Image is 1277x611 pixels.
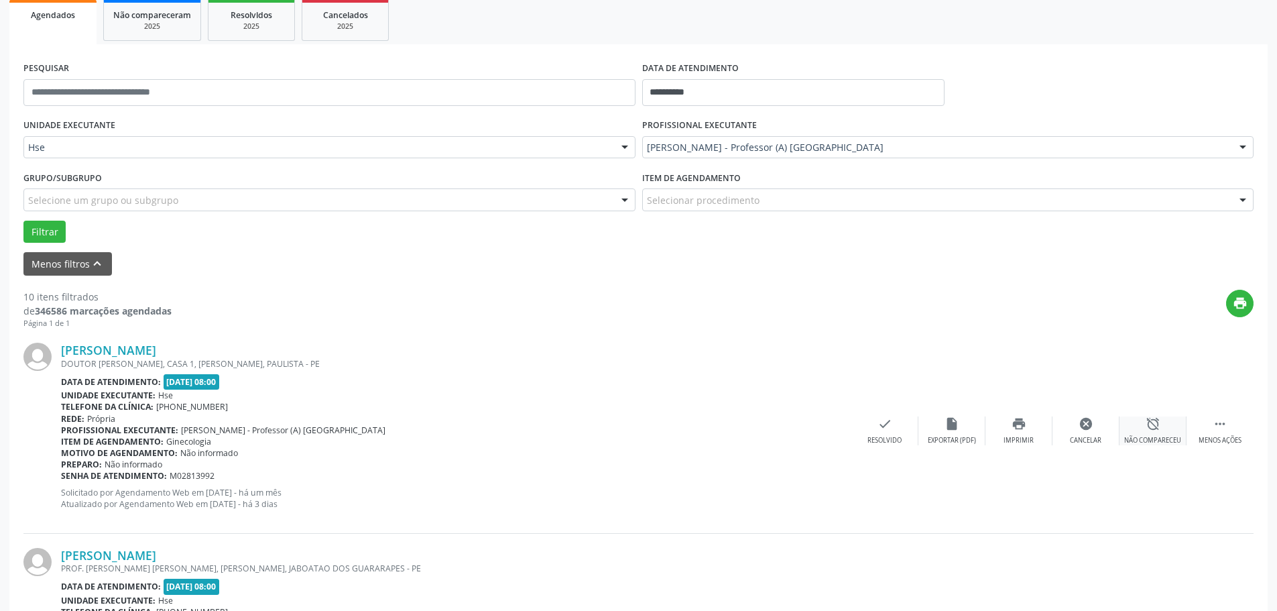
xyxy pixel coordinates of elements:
[1199,436,1241,445] div: Menos ações
[647,193,759,207] span: Selecionar procedimento
[1213,416,1227,431] i: 
[28,141,608,154] span: Hse
[218,21,285,32] div: 2025
[1079,416,1093,431] i: cancel
[231,9,272,21] span: Resolvidos
[156,401,228,412] span: [PHONE_NUMBER]
[23,304,172,318] div: de
[61,459,102,470] b: Preparo:
[647,141,1227,154] span: [PERSON_NAME] - Professor (A) [GEOGRAPHIC_DATA]
[61,581,161,592] b: Data de atendimento:
[323,9,368,21] span: Cancelados
[61,376,161,388] b: Data de atendimento:
[28,193,178,207] span: Selecione um grupo ou subgrupo
[1124,436,1181,445] div: Não compareceu
[23,290,172,304] div: 10 itens filtrados
[87,413,115,425] span: Própria
[642,58,739,79] label: DATA DE ATENDIMENTO
[23,221,66,243] button: Filtrar
[113,21,191,32] div: 2025
[1012,416,1026,431] i: print
[61,563,1052,574] div: PROF. [PERSON_NAME] [PERSON_NAME], [PERSON_NAME], JABOATAO DOS GUARARAPES - PE
[113,9,191,21] span: Não compareceram
[23,115,115,136] label: UNIDADE EXECUTANTE
[61,595,156,606] b: Unidade executante:
[61,447,178,459] b: Motivo de agendamento:
[867,436,902,445] div: Resolvido
[1226,290,1254,317] button: print
[1146,416,1160,431] i: alarm_off
[23,168,102,188] label: Grupo/Subgrupo
[61,401,154,412] b: Telefone da clínica:
[61,548,156,563] a: [PERSON_NAME]
[23,548,52,576] img: img
[61,343,156,357] a: [PERSON_NAME]
[181,425,385,436] span: [PERSON_NAME] - Professor (A) [GEOGRAPHIC_DATA]
[61,487,851,510] p: Solicitado por Agendamento Web em [DATE] - há um mês Atualizado por Agendamento Web em [DATE] - h...
[35,304,172,317] strong: 346586 marcações agendadas
[61,436,164,447] b: Item de agendamento:
[31,9,75,21] span: Agendados
[61,413,84,425] b: Rede:
[945,416,959,431] i: insert_drive_file
[642,115,757,136] label: PROFISSIONAL EXECUTANTE
[61,470,167,482] b: Senha de atendimento:
[23,252,112,276] button: Menos filtroskeyboard_arrow_up
[180,447,238,459] span: Não informado
[105,459,162,470] span: Não informado
[61,425,178,436] b: Profissional executante:
[164,579,220,594] span: [DATE] 08:00
[90,256,105,271] i: keyboard_arrow_up
[23,58,69,79] label: PESQUISAR
[170,470,215,482] span: M02813992
[158,390,173,401] span: Hse
[642,168,741,188] label: Item de agendamento
[61,390,156,401] b: Unidade executante:
[1233,296,1248,311] i: print
[164,374,220,390] span: [DATE] 08:00
[61,358,851,370] div: DOUTOR [PERSON_NAME], CASA 1, [PERSON_NAME], PAULISTA - PE
[158,595,173,606] span: Hse
[1004,436,1034,445] div: Imprimir
[877,416,892,431] i: check
[312,21,379,32] div: 2025
[166,436,211,447] span: Ginecologia
[1070,436,1101,445] div: Cancelar
[23,318,172,329] div: Página 1 de 1
[928,436,976,445] div: Exportar (PDF)
[23,343,52,371] img: img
